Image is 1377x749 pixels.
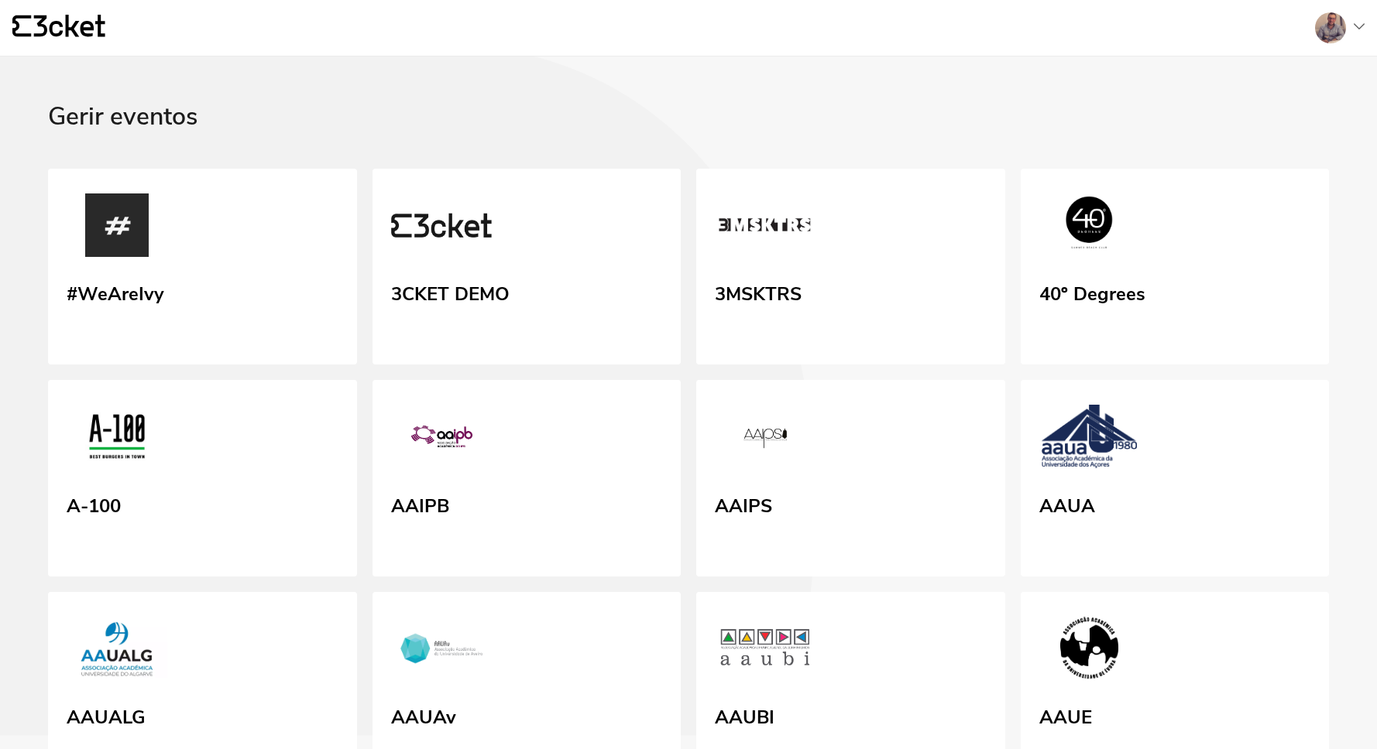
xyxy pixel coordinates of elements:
[67,278,164,306] div: #WeAreIvy
[715,490,772,518] div: AAIPS
[1039,405,1140,474] img: AAUA
[696,169,1005,365] a: 3MSKTRS 3MSKTRS
[696,380,1005,576] a: AAIPS AAIPS
[48,169,357,365] a: #WeAreIvy #WeAreIvy
[391,193,492,263] img: 3CKET DEMO
[48,380,357,576] a: A-100 A-100
[715,278,802,306] div: 3MSKTRS
[67,490,121,518] div: A-100
[715,701,774,729] div: AAUBI
[1039,701,1092,729] div: AAUE
[391,701,456,729] div: AAUAv
[373,169,682,365] a: 3CKET DEMO 3CKET DEMO
[1039,490,1095,518] div: AAUA
[1039,278,1145,306] div: 40º Degrees
[391,405,492,474] img: AAIPB
[1021,380,1330,576] a: AAUA AAUA
[715,193,816,263] img: 3MSKTRS
[1039,193,1140,263] img: 40º Degrees
[67,193,167,263] img: #WeAreIvy
[48,103,1329,169] div: Gerir eventos
[715,617,816,686] img: AAUBI
[12,15,31,37] g: {' '}
[391,278,510,306] div: 3CKET DEMO
[67,405,167,474] img: A-100
[67,701,146,729] div: AAUALG
[391,617,492,686] img: AAUAv
[12,15,105,41] a: {' '}
[1021,169,1330,365] a: 40º Degrees 40º Degrees
[391,490,449,518] div: AAIPB
[373,380,682,576] a: AAIPB AAIPB
[1039,617,1140,686] img: AAUE
[67,617,167,686] img: AAUALG
[715,405,816,474] img: AAIPS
